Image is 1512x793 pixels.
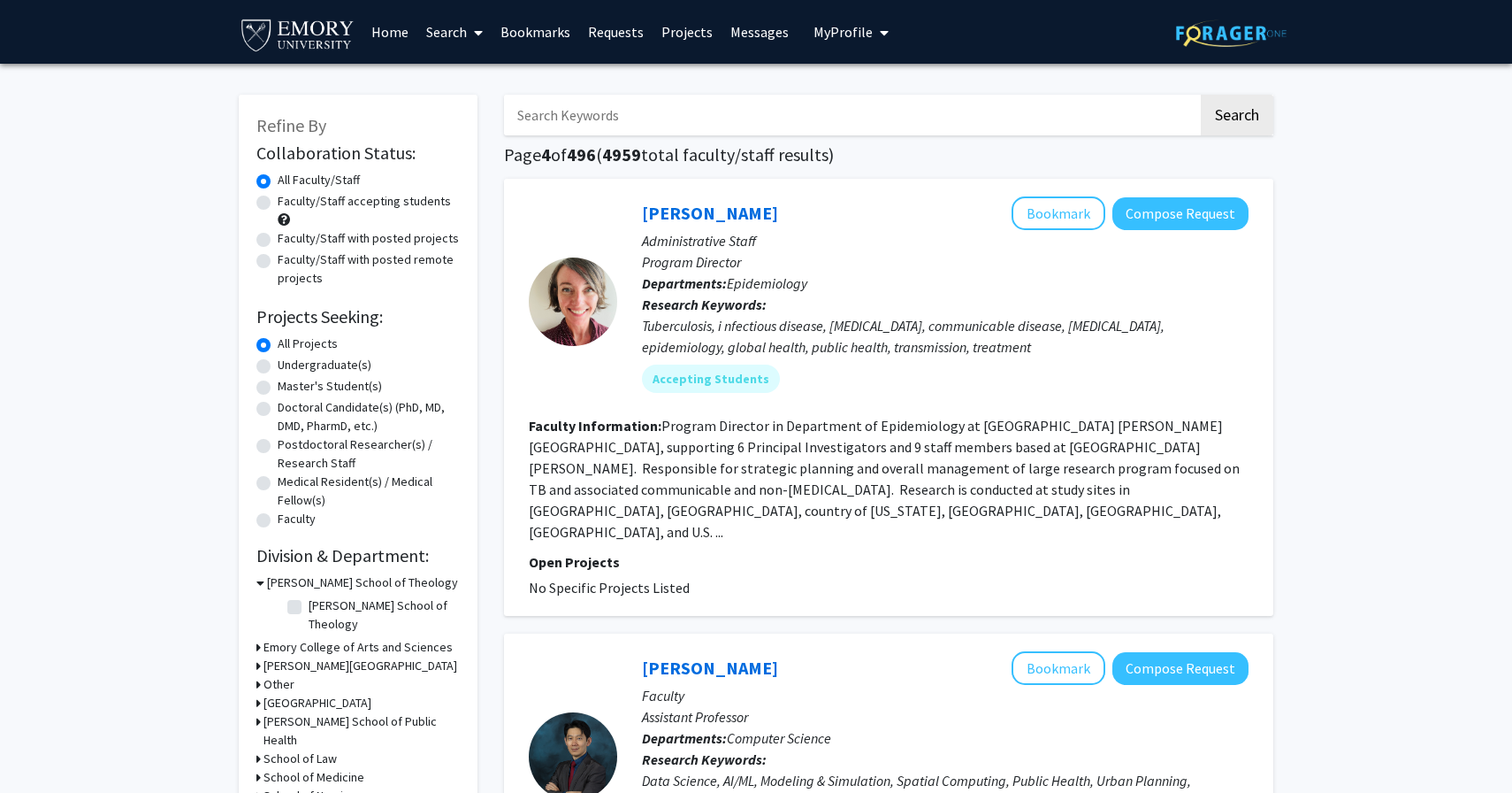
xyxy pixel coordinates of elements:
[1012,651,1105,685] button: Add Joon-Seok Kim to Bookmarks
[642,296,767,313] b: Research Keywords:
[529,417,661,435] b: Faculty Information:
[504,95,1198,135] input: Search Keywords
[278,510,316,528] label: Faculty
[642,230,1249,251] p: Administrative Staff
[363,1,417,63] a: Home
[278,335,338,353] label: All Projects
[309,597,455,634] label: [PERSON_NAME] School of Theology
[541,143,551,166] span: 4
[256,114,326,136] span: Refine By
[1176,19,1287,47] img: ForagerOne Logo
[492,1,579,63] a: Bookmarks
[256,142,460,164] h2: Collaboration Status:
[529,551,1249,573] p: Open Projects
[263,675,294,694] h3: Other
[278,229,459,248] label: Faculty/Staff with posted projects
[263,750,337,768] h3: School of Law
[267,574,458,592] h3: [PERSON_NAME] School of Theology
[256,306,460,327] h2: Projects Seeking:
[1012,196,1105,230] button: Add Angie Campbell to Bookmarks
[256,545,460,566] h2: Division & Department:
[1201,95,1273,135] button: Search
[727,274,807,292] span: Epidemiology
[1112,197,1249,230] button: Compose Request to Angie Campbell
[529,417,1240,541] fg-read-more: Program Director in Department of Epidemiology at [GEOGRAPHIC_DATA] [PERSON_NAME][GEOGRAPHIC_DATA...
[642,251,1249,273] p: Program Director
[278,250,460,288] label: Faculty/Staff with posted remote projects
[417,1,492,63] a: Search
[529,579,690,597] span: No Specific Projects Listed
[263,712,460,750] h3: [PERSON_NAME] School of Public Health
[13,713,75,780] iframe: Chat
[263,638,453,657] h3: Emory College of Arts and Sciences
[653,1,722,63] a: Projects
[722,1,798,63] a: Messages
[263,694,371,712] h3: [GEOGRAPHIC_DATA]
[642,729,727,747] b: Departments:
[278,435,460,473] label: Postdoctoral Researcher(s) / Research Staff
[504,144,1273,166] h1: Page of ( total faculty/staff results)
[579,1,653,63] a: Requests
[642,274,727,292] b: Departments:
[642,685,1249,706] p: Faculty
[239,14,356,54] img: Emory University Logo
[642,657,778,679] a: [PERSON_NAME]
[642,315,1249,358] div: Tuberculosis, i nfectious disease, [MEDICAL_DATA], communicable disease, [MEDICAL_DATA], epidemio...
[278,377,382,396] label: Master's Student(s)
[1112,652,1249,685] button: Compose Request to Joon-Seok Kim
[727,729,831,747] span: Computer Science
[278,192,451,211] label: Faculty/Staff accepting students
[813,23,873,41] span: My Profile
[263,657,457,675] h3: [PERSON_NAME][GEOGRAPHIC_DATA]
[642,202,778,224] a: [PERSON_NAME]
[278,473,460,510] label: Medical Resident(s) / Medical Fellow(s)
[567,143,596,166] span: 496
[278,356,371,374] label: Undergraduate(s)
[263,768,364,787] h3: School of Medicine
[642,365,780,393] mat-chip: Accepting Students
[278,398,460,435] label: Doctoral Candidate(s) (PhD, MD, DMD, PharmD, etc.)
[642,706,1249,728] p: Assistant Professor
[642,751,767,768] b: Research Keywords:
[602,143,641,166] span: 4959
[278,171,360,189] label: All Faculty/Staff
